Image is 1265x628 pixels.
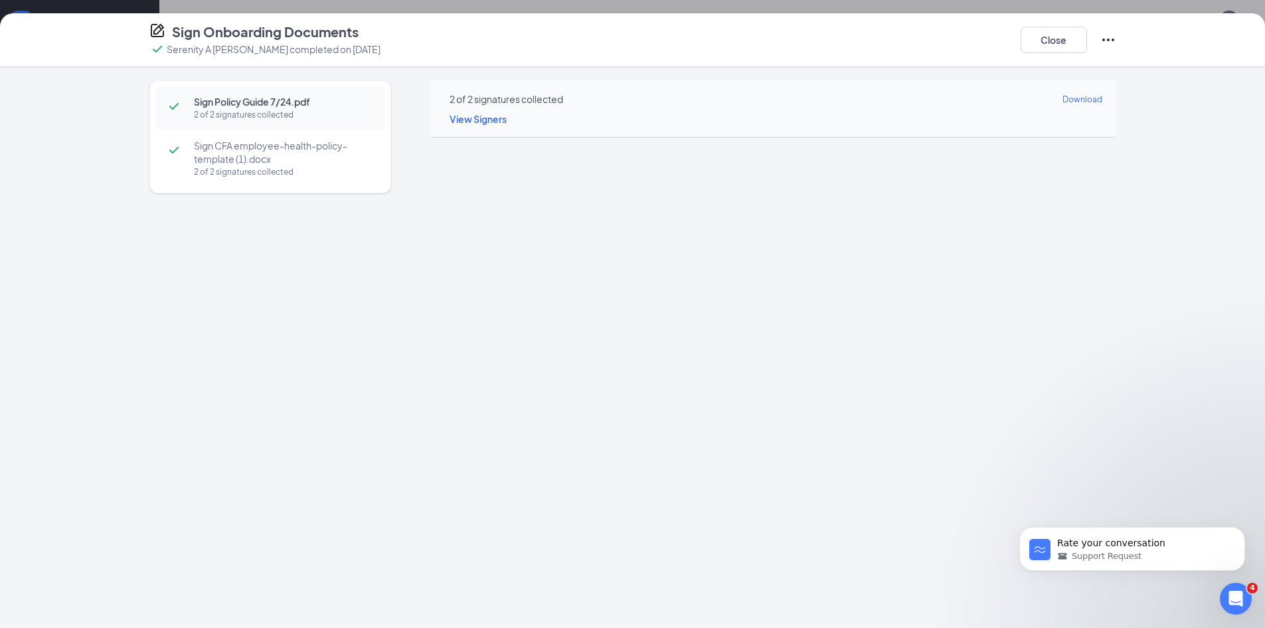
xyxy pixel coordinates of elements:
span: Sign Policy Guide 7/24.pdf [194,95,372,108]
svg: Checkmark [166,142,182,158]
p: Serenity A [PERSON_NAME] completed on [DATE] [167,43,380,56]
svg: Checkmark [149,41,165,57]
a: Download [1062,91,1102,106]
iframe: Sign Policy Guide 7/24.pdf [431,138,1116,623]
span: Download [1062,94,1102,104]
button: Close [1021,27,1087,53]
div: 2 of 2 signatures collected [450,92,563,106]
span: Sign CFA employee-health-policy-template (1).docx [194,139,372,165]
div: 2 of 2 signatures collected [194,108,372,122]
div: 2 of 2 signatures collected [194,165,372,179]
span: 4 [1247,583,1258,593]
span: View Signers [450,113,507,125]
svg: Checkmark [166,98,182,114]
iframe: Intercom notifications message [999,499,1265,592]
svg: CompanyDocumentIcon [149,23,165,39]
iframe: Intercom live chat [1220,583,1252,615]
svg: Ellipses [1100,32,1116,48]
h4: Sign Onboarding Documents [172,23,359,41]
